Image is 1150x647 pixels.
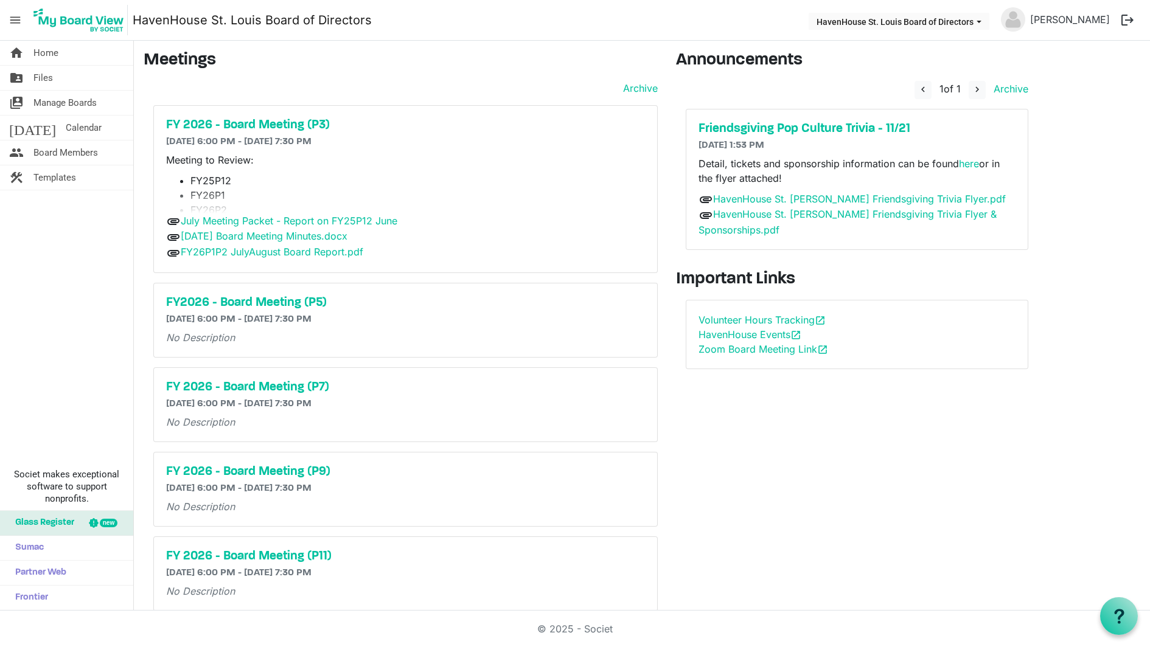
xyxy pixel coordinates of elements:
[166,246,181,260] span: attachment
[166,499,645,514] p: No Description
[33,91,97,115] span: Manage Boards
[33,66,53,90] span: Files
[181,246,363,258] a: FY26P1P2 JulyAugust Board Report.pdf
[959,157,979,170] a: here
[989,83,1028,95] a: Archive
[1001,7,1025,32] img: no-profile-picture.svg
[699,343,828,355] a: Zoom Board Meeting Linkopen_in_new
[133,8,372,32] a: HavenHouse St. Louis Board of Directors
[9,140,24,165] span: people
[100,519,117,527] div: new
[9,91,24,115] span: switch_account
[9,511,74,535] span: Glass Register
[190,173,645,188] li: FY25P12
[166,567,645,579] h6: [DATE] 6:00 PM - [DATE] 7:30 PM
[181,230,347,242] a: [DATE] Board Meeting Minutes.docx
[918,84,929,95] span: navigate_before
[1115,7,1140,33] button: logout
[699,328,801,341] a: HavenHouse Eventsopen_in_new
[790,330,801,341] span: open_in_new
[915,81,932,99] button: navigate_before
[815,315,826,326] span: open_in_new
[9,116,56,140] span: [DATE]
[9,536,44,560] span: Sumac
[676,269,1038,290] h3: Important Links
[618,81,658,95] a: Archive
[9,165,24,190] span: construction
[1025,7,1115,32] a: [PERSON_NAME]
[4,9,27,32] span: menu
[166,380,645,395] a: FY 2026 - Board Meeting (P7)
[537,623,613,635] a: © 2025 - Societ
[9,66,24,90] span: folder_shared
[699,192,713,207] span: attachment
[972,84,983,95] span: navigate_next
[166,549,645,564] a: FY 2026 - Board Meeting (P11)
[190,202,645,217] li: FY26P2
[30,5,133,35] a: My Board View Logo
[166,136,645,148] h6: [DATE] 6:00 PM - [DATE] 7:30 PM
[166,584,645,598] p: No Description
[9,586,48,610] span: Frontier
[30,5,128,35] img: My Board View Logo
[166,314,645,325] h6: [DATE] 6:00 PM - [DATE] 7:30 PM
[33,41,58,65] span: Home
[166,465,645,479] a: FY 2026 - Board Meeting (P9)
[969,81,986,99] button: navigate_next
[699,314,826,326] a: Volunteer Hours Trackingopen_in_new
[33,140,98,165] span: Board Members
[5,468,128,505] span: Societ makes exceptional software to support nonprofits.
[9,41,24,65] span: home
[713,193,1006,205] a: HavenHouse St. [PERSON_NAME] Friendsgiving Trivia Flyer.pdf
[166,415,645,429] p: No Description
[166,296,645,310] a: FY2026 - Board Meeting (P5)
[9,561,66,585] span: Partner Web
[166,230,181,244] span: attachment
[699,122,1016,136] a: Friendsgiving Pop Culture Trivia - 11/21
[699,208,997,236] a: HavenHouse St. [PERSON_NAME] Friendsgiving Trivia Flyer & Sponsorships.pdf
[144,50,658,71] h3: Meetings
[699,140,764,150] span: [DATE] 1:53 PM
[66,116,102,140] span: Calendar
[166,483,645,494] h6: [DATE] 6:00 PM - [DATE] 7:30 PM
[166,398,645,410] h6: [DATE] 6:00 PM - [DATE] 7:30 PM
[939,83,944,95] span: 1
[699,208,713,223] span: attachment
[33,165,76,190] span: Templates
[166,118,645,133] a: FY 2026 - Board Meeting (P3)
[166,153,645,167] p: Meeting to Review:
[809,13,989,30] button: HavenHouse St. Louis Board of Directors dropdownbutton
[190,188,645,202] li: FY26P1
[699,156,1016,185] p: Detail, tickets and sponsorship information can be found or in the flyer attached!
[939,83,961,95] span: of 1
[181,215,397,227] a: July Meeting Packet - Report on FY25P12 June
[166,330,645,345] p: No Description
[166,214,181,229] span: attachment
[676,50,1038,71] h3: Announcements
[817,344,828,355] span: open_in_new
